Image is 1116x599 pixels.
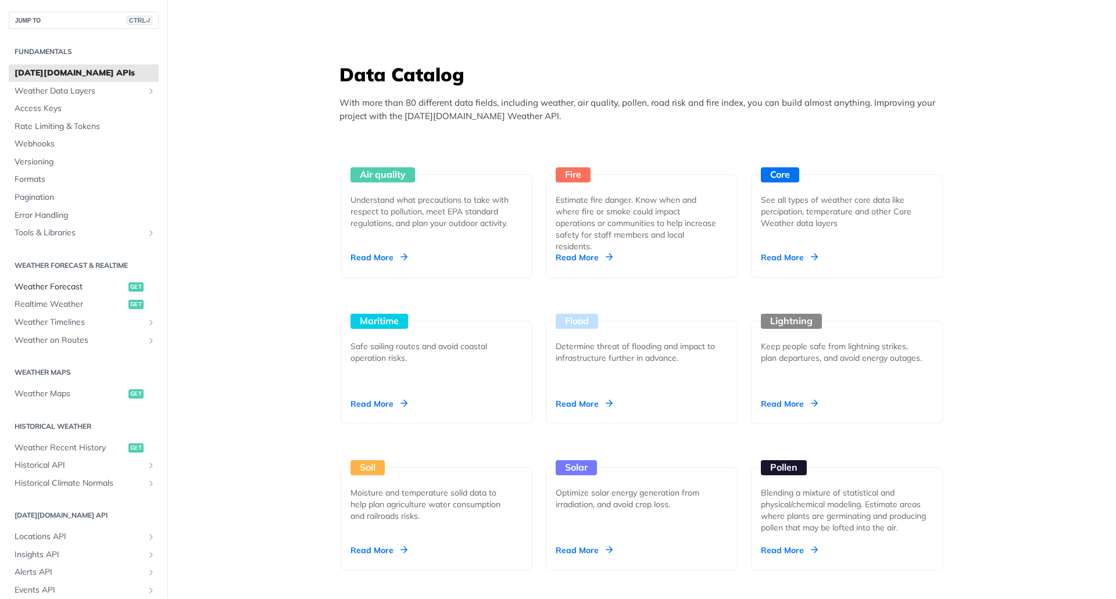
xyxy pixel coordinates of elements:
div: Flood [556,314,598,329]
span: get [128,300,144,309]
a: Lightning Keep people safe from lightning strikes, plan departures, and avoid energy outages. Rea... [746,278,947,424]
div: Read More [761,398,818,410]
button: Show subpages for Historical API [146,461,156,470]
span: Tools & Libraries [15,227,144,239]
a: Weather Forecastget [9,278,159,296]
span: Error Handling [15,210,156,221]
span: Locations API [15,531,144,543]
h2: Fundamentals [9,46,159,57]
a: Pollen Blending a mixture of statistical and physical/chemical modeling. Estimate areas where pla... [746,424,947,571]
div: Read More [556,544,613,556]
button: Show subpages for Historical Climate Normals [146,479,156,488]
h2: Weather Maps [9,367,159,378]
span: Historical Climate Normals [15,478,144,489]
div: Solar [556,460,597,475]
a: Air quality Understand what precautions to take with respect to pollution, meet EPA standard regu... [336,131,537,278]
button: Show subpages for Weather on Routes [146,336,156,345]
div: Lightning [761,314,822,329]
a: Weather on RoutesShow subpages for Weather on Routes [9,332,159,349]
div: Determine threat of flooding and impact to infrastructure further in advance. [556,340,718,364]
div: Optimize solar energy generation from irradiation, and avoid crop loss. [556,487,718,510]
a: Soil Moisture and temperature solid data to help plan agriculture water consumption and railroads... [336,424,537,571]
span: Weather Forecast [15,281,126,293]
div: See all types of weather core data like percipation, temperature and other Core Weather data layers [761,194,924,229]
div: Read More [350,544,407,556]
div: Read More [350,398,407,410]
a: Events APIShow subpages for Events API [9,582,159,599]
div: Blending a mixture of statistical and physical/chemical modeling. Estimate areas where plants are... [761,487,933,533]
span: Weather Maps [15,388,126,400]
span: Alerts API [15,566,144,578]
a: Realtime Weatherget [9,296,159,313]
div: Moisture and temperature solid data to help plan agriculture water consumption and railroads risks. [350,487,513,522]
p: With more than 80 different data fields, including weather, air quality, pollen, road risk and fi... [339,96,950,123]
span: CTRL-/ [127,16,152,25]
span: Versioning [15,156,156,168]
span: get [128,389,144,399]
a: Alerts APIShow subpages for Alerts API [9,564,159,581]
span: [DATE][DOMAIN_NAME] APIs [15,67,156,79]
a: Versioning [9,153,159,171]
button: JUMP TOCTRL-/ [9,12,159,29]
span: Events API [15,584,144,596]
button: Show subpages for Weather Data Layers [146,87,156,96]
h3: Data Catalog [339,62,950,87]
a: Flood Determine threat of flooding and impact to infrastructure further in advance. Read More [541,278,742,424]
span: Rate Limiting & Tokens [15,121,156,132]
span: get [128,443,144,453]
div: Core [761,167,799,182]
button: Show subpages for Insights API [146,550,156,559]
a: Error Handling [9,207,159,224]
a: Weather TimelinesShow subpages for Weather Timelines [9,314,159,331]
button: Show subpages for Tools & Libraries [146,228,156,238]
div: Read More [761,252,818,263]
span: Weather Timelines [15,317,144,328]
button: Show subpages for Locations API [146,532,156,541]
span: Webhooks [15,138,156,150]
div: Soil [350,460,385,475]
span: Weather Data Layers [15,85,144,97]
div: Estimate fire danger. Know when and where fire or smoke could impact operations or communities to... [556,194,718,252]
div: Read More [556,252,613,263]
a: Core See all types of weather core data like percipation, temperature and other Core Weather data... [746,131,947,278]
a: Tools & LibrariesShow subpages for Tools & Libraries [9,224,159,242]
div: Understand what precautions to take with respect to pollution, meet EPA standard regulations, and... [350,194,513,229]
div: Pollen [761,460,807,475]
button: Show subpages for Alerts API [146,568,156,577]
a: Historical APIShow subpages for Historical API [9,457,159,474]
a: Weather Mapsget [9,385,159,403]
span: Pagination [15,192,156,203]
span: Insights API [15,549,144,561]
div: Keep people safe from lightning strikes, plan departures, and avoid energy outages. [761,340,924,364]
button: Show subpages for Events API [146,586,156,595]
span: Formats [15,174,156,185]
a: [DATE][DOMAIN_NAME] APIs [9,64,159,82]
h2: [DATE][DOMAIN_NAME] API [9,510,159,521]
h2: Historical Weather [9,421,159,432]
a: Rate Limiting & Tokens [9,118,159,135]
span: Weather on Routes [15,335,144,346]
div: Read More [761,544,818,556]
div: Safe sailing routes and avoid coastal operation risks. [350,340,513,364]
a: Weather Data LayersShow subpages for Weather Data Layers [9,83,159,100]
h2: Weather Forecast & realtime [9,260,159,271]
a: Weather Recent Historyget [9,439,159,457]
a: Formats [9,171,159,188]
a: Fire Estimate fire danger. Know when and where fire or smoke could impact operations or communiti... [541,131,742,278]
a: Historical Climate NormalsShow subpages for Historical Climate Normals [9,475,159,492]
a: Insights APIShow subpages for Insights API [9,546,159,564]
a: Pagination [9,189,159,206]
span: Historical API [15,460,144,471]
div: Read More [350,252,407,263]
div: Air quality [350,167,415,182]
span: Weather Recent History [15,442,126,454]
div: Read More [556,398,613,410]
span: Access Keys [15,103,156,114]
span: Realtime Weather [15,299,126,310]
span: get [128,282,144,292]
a: Webhooks [9,135,159,153]
a: Solar Optimize solar energy generation from irradiation, and avoid crop loss. Read More [541,424,742,571]
a: Access Keys [9,100,159,117]
a: Locations APIShow subpages for Locations API [9,528,159,546]
a: Maritime Safe sailing routes and avoid coastal operation risks. Read More [336,278,537,424]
